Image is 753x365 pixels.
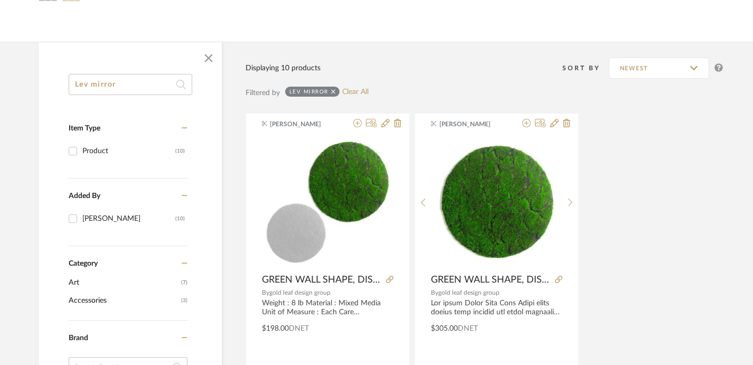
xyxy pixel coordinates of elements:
span: gold leaf design group [438,289,500,296]
span: Brand [69,334,88,342]
span: Item Type [69,125,100,132]
input: Search within 10 results [69,74,192,95]
span: DNET [458,325,478,332]
div: Sort By [562,63,609,73]
div: (10) [175,143,185,160]
img: GREEN WALL SHAPE, DISC, 'NEW MOSS', 37"D [431,137,562,268]
div: Lev mirror [289,88,328,95]
div: Product [82,143,175,160]
div: [PERSON_NAME] [82,210,175,227]
div: Displaying 10 products [246,62,321,74]
span: GREEN WALL SHAPE, DISC, 'NEW [PERSON_NAME]', 37"D [431,274,551,286]
span: DNET [289,325,309,332]
a: Clear All [342,88,369,97]
span: (3) [181,292,187,309]
span: By [262,289,269,296]
div: Filtered by [246,87,280,99]
span: By [431,289,438,296]
div: (10) [175,210,185,227]
span: [PERSON_NAME] [270,119,336,129]
span: Added By [69,192,100,200]
span: Category [69,259,98,268]
div: Weight : 8 lb Material : Mixed Media Unit of Measure : Each Care instructions : To maintain beaut... [262,299,393,317]
span: $305.00 [431,325,458,332]
span: Art [69,274,178,292]
button: Close [198,48,219,69]
img: GREEN WALL SHAPE, DISC, 'NEW MOSS', 25" [262,137,393,268]
div: Lor ipsum Dolor Sita Cons Adipi elits doeius temp incidid utl etdol magnaaliq enimadmin (veni qui... [431,299,562,317]
span: [PERSON_NAME] [439,119,506,129]
span: GREEN WALL SHAPE, DISC, 'NEW [PERSON_NAME]', 25" [262,274,382,286]
span: gold leaf design group [269,289,331,296]
span: Accessories [69,292,178,310]
span: $198.00 [262,325,289,332]
span: (7) [181,274,187,291]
